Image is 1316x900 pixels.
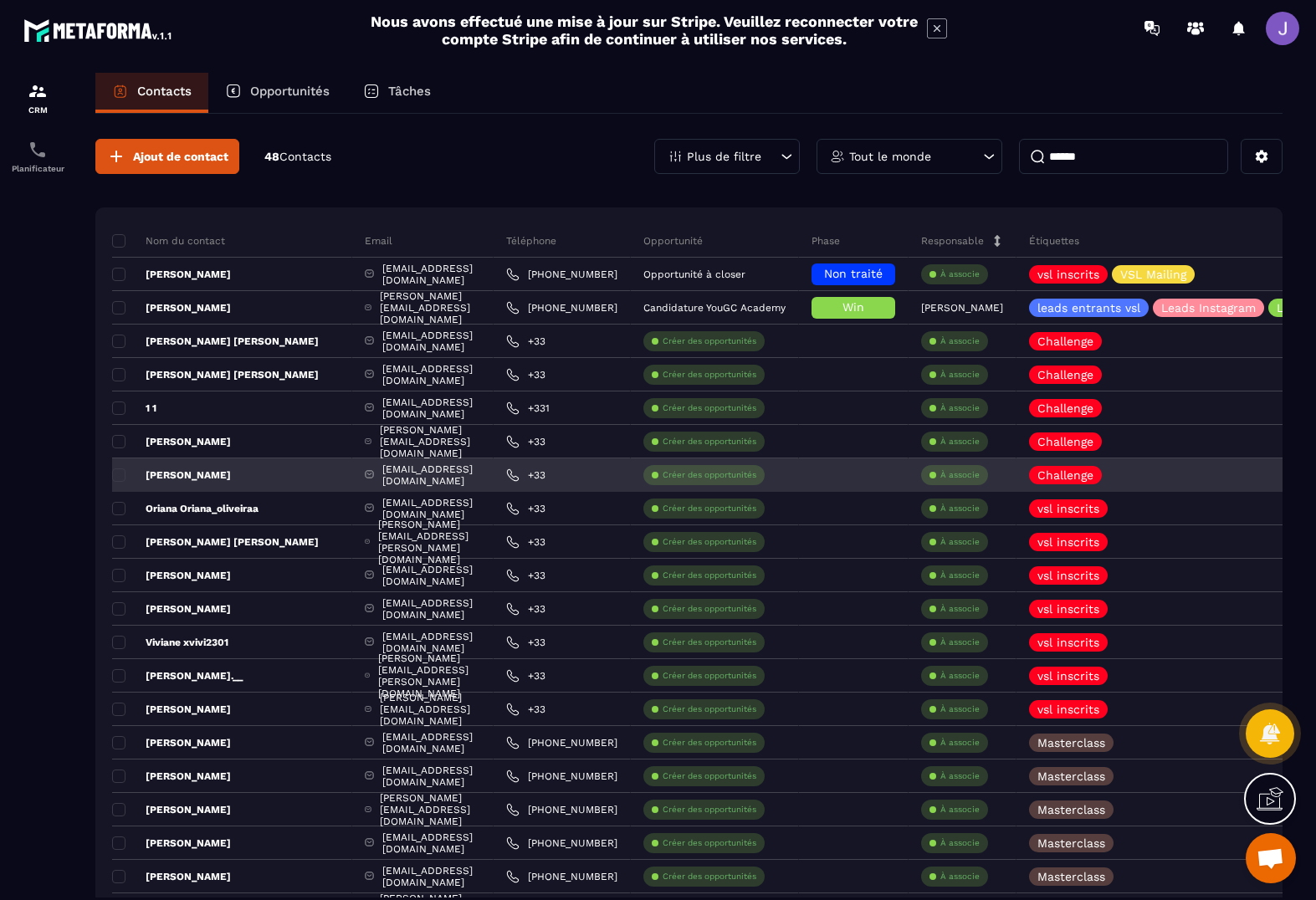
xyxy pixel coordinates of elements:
p: Masterclass [1037,837,1105,849]
p: Créer des opportunités [663,469,756,481]
p: Créer des opportunités [663,503,756,514]
p: Contacts [137,84,192,99]
p: 48 [264,149,331,165]
p: Créer des opportunités [663,335,756,347]
p: Challenge [1037,436,1093,447]
p: Opportunité [643,234,703,248]
a: +33 [506,602,545,616]
p: À associe [940,804,980,816]
p: Créer des opportunités [663,804,756,816]
p: [PERSON_NAME] [921,302,1003,314]
p: Phase [812,234,840,248]
a: [PHONE_NUMBER] [506,268,617,281]
a: +33 [506,569,545,582]
p: [PERSON_NAME] [112,569,231,582]
p: À associe [940,770,980,782]
p: [PERSON_NAME] [112,268,231,281]
a: [PHONE_NUMBER] [506,836,617,850]
a: +33 [506,368,545,381]
p: [PERSON_NAME] [PERSON_NAME] [112,535,319,549]
p: À associe [940,603,980,615]
p: Nom du contact [112,234,225,248]
p: [PERSON_NAME] [112,770,231,783]
p: Créer des opportunités [663,603,756,615]
a: Opportunités [208,73,346,113]
a: +33 [506,636,545,649]
p: Viviane xvivi2301 [112,636,228,649]
p: vsl inscrits [1037,603,1099,615]
a: +33 [506,468,545,482]
p: À associe [940,369,980,381]
p: À associe [940,469,980,481]
p: vsl inscrits [1037,570,1099,581]
p: À associe [940,503,980,514]
p: Créer des opportunités [663,670,756,682]
a: +33 [506,703,545,716]
p: [PERSON_NAME].__ [112,669,243,683]
p: Créer des opportunités [663,770,756,782]
p: Créer des opportunités [663,703,756,715]
img: scheduler [28,140,48,160]
a: [PHONE_NUMBER] [506,770,617,783]
p: [PERSON_NAME] [112,836,231,850]
p: Challenge [1037,369,1093,381]
p: Téléphone [506,234,556,248]
p: [PERSON_NAME] [112,870,231,883]
p: vsl inscrits [1037,637,1099,648]
p: Créer des opportunités [663,436,756,447]
p: CRM [4,105,71,115]
a: Tâches [346,73,448,113]
p: Créer des opportunités [663,871,756,882]
p: [PERSON_NAME] [112,301,231,314]
p: Étiquettes [1029,234,1079,248]
h2: Nous avons effectué une mise à jour sur Stripe. Veuillez reconnecter votre compte Stripe afin de ... [370,13,919,48]
a: Contacts [95,73,208,113]
p: Responsable [921,234,984,248]
p: Masterclass [1037,804,1105,816]
p: VSL Mailing [1120,268,1186,280]
span: Ajout de contact [133,148,228,165]
p: Masterclass [1037,770,1105,782]
p: À associe [940,871,980,882]
p: vsl inscrits [1037,536,1099,548]
p: Créer des opportunités [663,737,756,749]
p: Email [365,234,392,248]
img: formation [28,81,48,101]
p: Masterclass [1037,737,1105,749]
a: +33 [506,535,545,549]
span: Contacts [279,150,331,163]
p: Challenge [1037,469,1093,481]
p: À associe [940,402,980,414]
span: Non traité [824,267,883,280]
p: Opportunités [250,84,330,99]
p: Opportunité à closer [643,268,745,280]
p: Candidature YouGC Academy [643,302,786,314]
p: leads entrants vsl [1037,302,1140,314]
p: Challenge [1037,335,1093,347]
p: Créer des opportunités [663,837,756,849]
p: À associe [940,436,980,447]
p: vsl inscrits [1037,703,1099,715]
img: logo [23,15,174,45]
a: [PHONE_NUMBER] [506,803,617,816]
p: vsl inscrits [1037,503,1099,514]
a: [PHONE_NUMBER] [506,870,617,883]
p: Challenge [1037,402,1093,414]
a: +331 [506,401,550,415]
p: À associe [940,837,980,849]
p: 1 1 [112,401,156,415]
p: À associe [940,570,980,581]
p: Masterclass [1037,871,1105,882]
p: Tâches [388,84,431,99]
p: [PERSON_NAME] [112,602,231,616]
div: Ouvrir le chat [1246,833,1296,883]
p: Créer des opportunités [663,402,756,414]
a: [PHONE_NUMBER] [506,301,617,314]
p: Créer des opportunités [663,570,756,581]
p: [PERSON_NAME] [112,468,231,482]
p: Tout le monde [849,151,931,162]
p: Planificateur [4,164,71,173]
p: Oriana Oriana_oliveiraa [112,502,259,515]
span: Win [842,300,864,314]
p: [PERSON_NAME] [112,703,231,716]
